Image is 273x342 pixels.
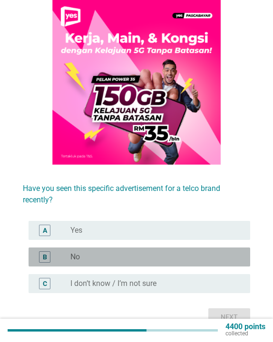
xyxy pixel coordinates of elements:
[225,324,265,331] p: 4400 points
[43,279,47,289] div: C
[70,279,156,288] label: I don’t know / I’m not sure
[43,226,47,236] div: A
[70,226,82,235] label: Yes
[70,252,80,262] label: No
[43,252,47,262] div: B
[23,173,250,206] h2: Have you seen this specific advertisement for a telco brand recently?
[225,331,265,337] p: collected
